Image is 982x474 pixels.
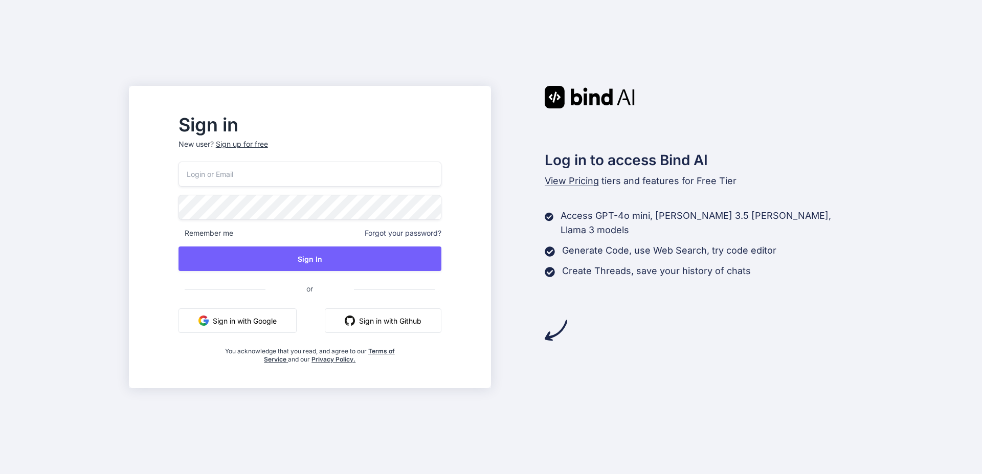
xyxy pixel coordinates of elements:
span: View Pricing [545,175,599,186]
button: Sign in with Github [325,308,441,333]
img: arrow [545,319,567,342]
div: You acknowledge that you read, and agree to our and our [222,341,397,364]
button: Sign In [178,246,441,271]
span: Forgot your password? [365,228,441,238]
button: Sign in with Google [178,308,297,333]
p: Generate Code, use Web Search, try code editor [562,243,776,258]
div: Sign up for free [216,139,268,149]
img: Bind AI logo [545,86,635,108]
img: github [345,315,355,326]
p: New user? [178,139,441,162]
h2: Log in to access Bind AI [545,149,854,171]
span: Remember me [178,228,233,238]
a: Privacy Policy. [311,355,355,363]
h2: Sign in [178,117,441,133]
span: or [265,276,354,301]
a: Terms of Service [264,347,395,363]
p: Access GPT-4o mini, [PERSON_NAME] 3.5 [PERSON_NAME], Llama 3 models [561,209,853,237]
p: Create Threads, save your history of chats [562,264,751,278]
p: tiers and features for Free Tier [545,174,854,188]
input: Login or Email [178,162,441,187]
img: google [198,315,209,326]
